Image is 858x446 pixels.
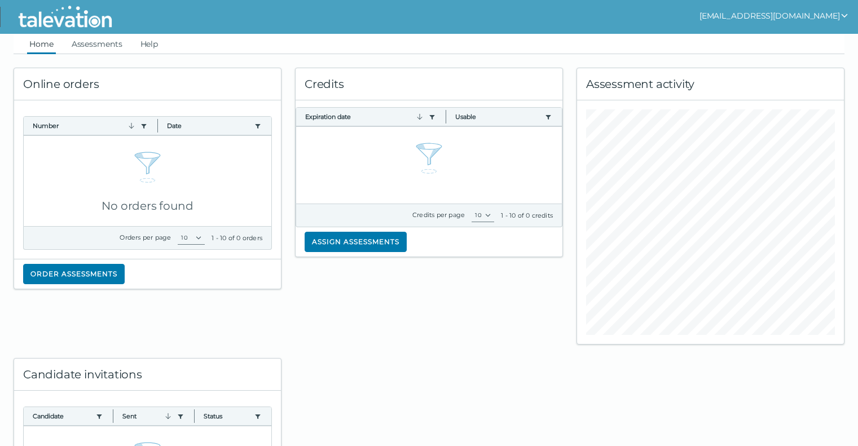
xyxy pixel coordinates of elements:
[14,359,281,391] div: Candidate invitations
[138,34,161,54] a: Help
[120,233,171,241] label: Orders per page
[412,211,465,219] label: Credits per page
[14,68,281,100] div: Online orders
[191,404,198,428] button: Column resize handle
[577,68,844,100] div: Assessment activity
[442,104,450,129] button: Column resize handle
[455,112,540,121] button: Usable
[501,211,553,220] div: 1 - 10 of 0 credits
[23,264,125,284] button: Order assessments
[27,34,56,54] a: Home
[305,112,424,121] button: Expiration date
[204,412,250,421] button: Status
[699,9,849,23] button: show user actions
[296,68,562,100] div: Credits
[109,404,117,428] button: Column resize handle
[167,121,250,130] button: Date
[69,34,125,54] a: Assessments
[154,113,161,138] button: Column resize handle
[33,412,91,421] button: Candidate
[212,233,262,242] div: 1 - 10 of 0 orders
[305,232,407,252] button: Assign assessments
[33,121,136,130] button: Number
[14,3,117,31] img: Talevation_Logo_Transparent_white.png
[102,199,193,213] span: No orders found
[122,412,173,421] button: Sent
